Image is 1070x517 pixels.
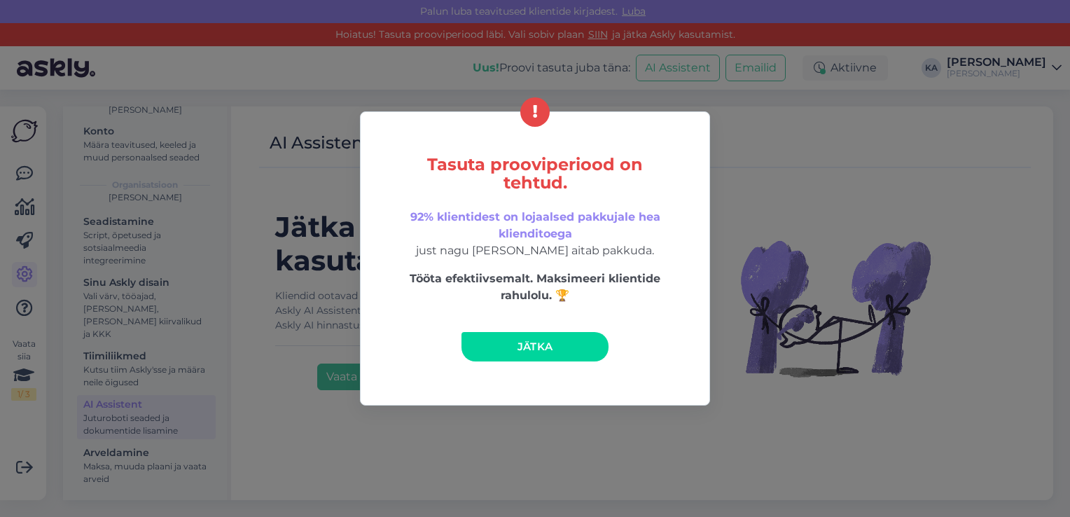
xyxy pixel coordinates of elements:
[517,340,553,353] span: Jätka
[461,332,609,361] a: Jätka
[410,210,660,240] span: 92% klientidest on lojaalsed pakkujale hea klienditoega
[390,209,680,259] p: just nagu [PERSON_NAME] aitab pakkuda.
[390,156,680,192] h5: Tasuta prooviperiood on tehtud.
[390,270,680,304] p: Tööta efektiivsemalt. Maksimeeri klientide rahulolu. 🏆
